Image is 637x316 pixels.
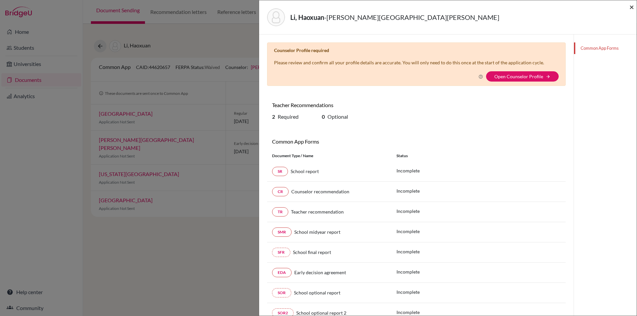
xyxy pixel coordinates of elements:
button: Close [629,3,634,11]
a: SOR [272,288,291,297]
h6: Teacher Recommendations [272,102,411,108]
p: Incomplete [396,248,420,255]
a: Open Counselor Profile [494,74,543,79]
a: CR [272,187,289,196]
span: School optional report 2 [296,310,346,316]
h6: Common App Forms [272,138,411,145]
span: Teacher recommendation [291,209,344,215]
a: SFR [272,248,290,257]
span: Optional [327,113,348,120]
b: 0 [322,113,325,120]
span: Counselor recommendation [291,189,349,194]
div: Document Type / Name [267,153,391,159]
div: Status [391,153,566,159]
span: School report [291,168,319,174]
b: 2 [272,113,275,120]
a: TR [272,207,288,217]
p: Incomplete [396,208,420,215]
p: Incomplete [396,309,420,316]
strong: Li, Haoxuan [290,13,324,21]
a: EDA [272,268,292,277]
span: Required [278,113,299,120]
span: - [PERSON_NAME][GEOGRAPHIC_DATA][PERSON_NAME] [324,13,499,21]
span: School midyear report [294,229,340,235]
span: School final report [293,249,331,255]
p: Incomplete [396,288,420,295]
span: × [629,2,634,12]
i: arrow_forward [546,74,550,79]
span: School optional report [294,290,340,295]
p: Incomplete [396,268,420,275]
p: Incomplete [396,167,420,174]
b: Counselor Profile required [274,47,329,53]
a: Common App Forms [574,42,637,54]
button: Open Counselor Profilearrow_forward [486,71,559,82]
p: Incomplete [396,187,420,194]
a: SMR [272,227,292,237]
p: Incomplete [396,228,420,235]
span: Early decision agreement [294,270,346,275]
p: Please review and confirm all your profile details are accurate. You will only need to do this on... [274,59,544,66]
a: SR [272,167,288,176]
